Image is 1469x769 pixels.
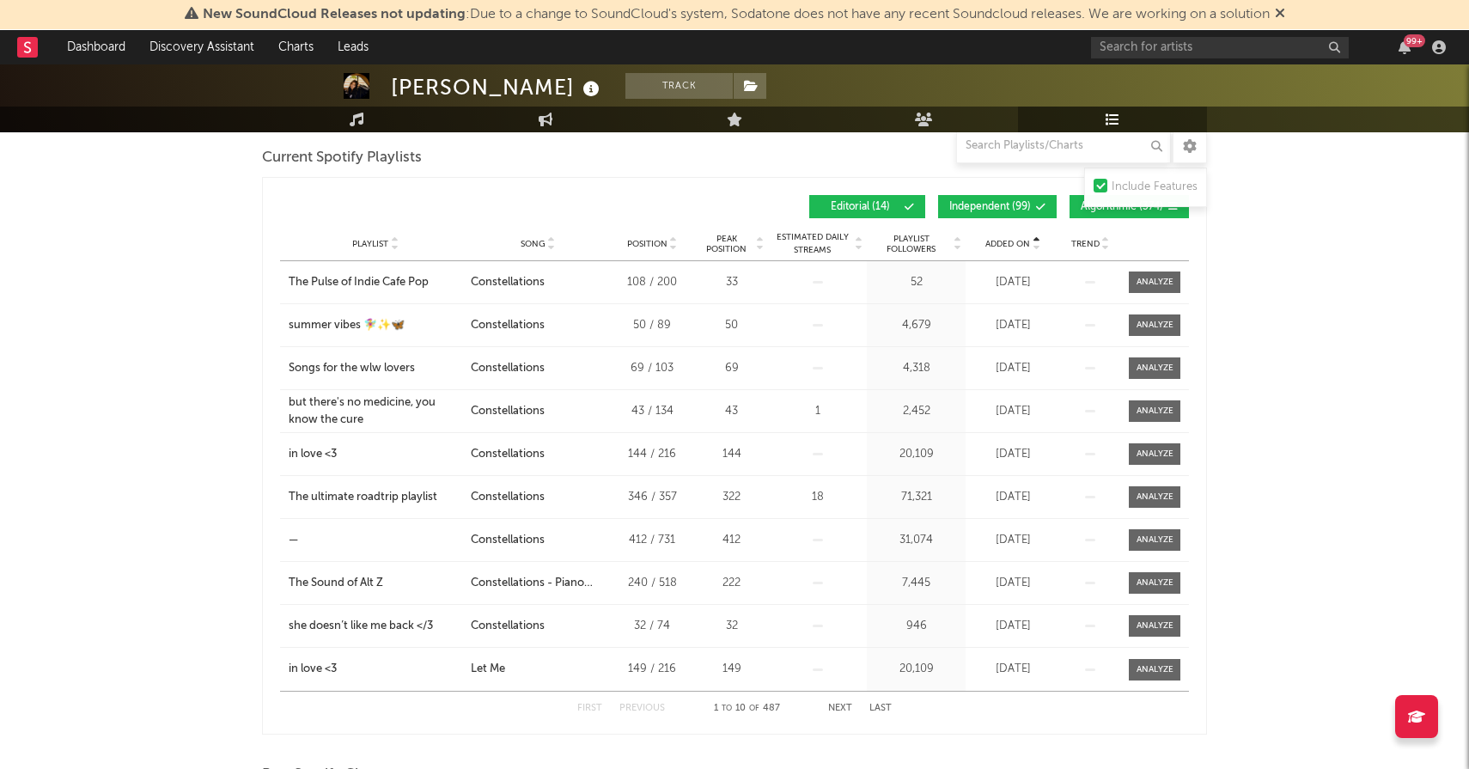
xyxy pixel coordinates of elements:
button: Editorial(14) [809,195,925,218]
div: 2,452 [871,403,961,420]
div: 20,109 [871,661,961,678]
div: Constellations [471,532,545,549]
a: The ultimate roadtrip playlist [289,489,462,506]
div: 69 [699,360,764,377]
div: 20,109 [871,446,961,463]
div: Constellations - Piano Version [471,575,605,592]
span: Trend [1071,239,1100,249]
span: Peak Position [699,234,753,254]
div: 18 [772,489,863,506]
div: Constellations [471,489,545,506]
div: [PERSON_NAME] [391,73,604,101]
button: First [577,704,602,713]
span: Algorithmic ( 374 ) [1081,202,1163,212]
div: 7,445 [871,575,961,592]
a: The Pulse of Indie Cafe Pop [289,274,462,291]
input: Search for artists [1091,37,1349,58]
div: The Pulse of Indie Cafe Pop [289,274,429,291]
span: Playlist [352,239,388,249]
div: 32 / 74 [613,618,691,635]
div: 50 / 89 [613,317,691,334]
div: Constellations [471,403,545,420]
div: [DATE] [970,403,1056,420]
div: 144 [699,446,764,463]
div: 144 / 216 [613,446,691,463]
button: Next [828,704,852,713]
a: Charts [266,30,326,64]
div: The ultimate roadtrip playlist [289,489,437,506]
div: 71,321 [871,489,961,506]
div: 99 + [1404,34,1425,47]
span: : Due to a change to SoundCloud's system, Sodatone does not have any recent Soundcloud releases. ... [203,8,1270,21]
button: Previous [619,704,665,713]
div: Constellations [471,317,545,334]
div: Let Me [471,661,505,678]
div: 412 / 731 [613,532,691,549]
span: Estimated Daily Streams [772,231,852,257]
div: [DATE] [970,532,1056,549]
div: 31,074 [871,532,961,549]
div: 322 [699,489,764,506]
div: [DATE] [970,360,1056,377]
div: Constellations [471,446,545,463]
div: 32 [699,618,764,635]
div: 412 [699,532,764,549]
div: Songs for the wlw lovers [289,360,415,377]
a: Leads [326,30,381,64]
a: she doesn’t like me back </3 [289,618,462,635]
span: Dismiss [1275,8,1285,21]
a: Songs for the wlw lovers [289,360,462,377]
span: of [749,705,759,712]
span: New SoundCloud Releases not updating [203,8,466,21]
div: [DATE] [970,618,1056,635]
button: Independent(99) [938,195,1057,218]
div: in love <3 [289,446,337,463]
div: in love <3 [289,661,337,678]
span: to [722,705,732,712]
span: Position [627,239,667,249]
div: 50 [699,317,764,334]
a: in love <3 [289,661,462,678]
div: summer vibes 🧚‍♀️✨🦋 [289,317,405,334]
button: 99+ [1399,40,1411,54]
a: The Sound of Alt Z [289,575,462,592]
a: in love <3 [289,446,462,463]
div: Constellations [471,360,545,377]
div: 33 [699,274,764,291]
div: Constellations [471,618,545,635]
div: 52 [871,274,961,291]
span: Song [521,239,546,249]
span: Added On [985,239,1030,249]
span: Current Spotify Playlists [262,148,422,168]
div: 222 [699,575,764,592]
span: Independent ( 99 ) [949,202,1031,212]
div: 946 [871,618,961,635]
div: 108 / 200 [613,274,691,291]
div: 149 [699,661,764,678]
div: 149 / 216 [613,661,691,678]
div: 69 / 103 [613,360,691,377]
div: Include Features [1112,177,1198,198]
div: 1 [772,403,863,420]
div: 1 10 487 [699,699,794,719]
a: Discovery Assistant [137,30,266,64]
button: Last [869,704,892,713]
div: 346 / 357 [613,489,691,506]
div: [DATE] [970,274,1056,291]
div: 4,679 [871,317,961,334]
div: — [289,532,298,549]
div: [DATE] [970,575,1056,592]
a: but there's no medicine, you know the cure [289,394,462,428]
div: 43 / 134 [613,403,691,420]
a: — [289,532,462,549]
div: The Sound of Alt Z [289,575,383,592]
div: 240 / 518 [613,575,691,592]
span: Playlist Followers [871,234,951,254]
div: [DATE] [970,446,1056,463]
div: Constellations [471,274,545,291]
div: [DATE] [970,661,1056,678]
div: [DATE] [970,489,1056,506]
div: she doesn’t like me back </3 [289,618,433,635]
button: Algorithmic(374) [1070,195,1189,218]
